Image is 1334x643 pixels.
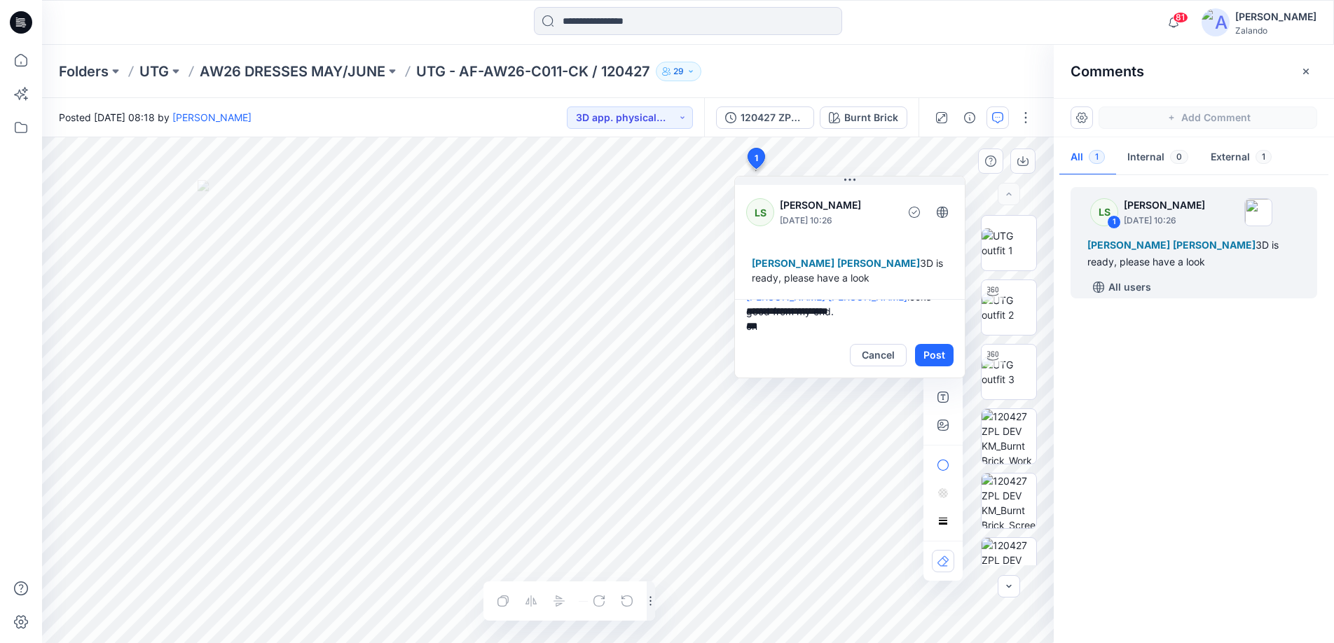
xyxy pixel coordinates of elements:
[915,344,954,366] button: Post
[958,106,981,129] button: Details
[1099,106,1317,129] button: Add Comment
[1116,140,1199,176] button: Internal
[673,64,684,79] p: 29
[1087,237,1300,270] div: 3D is ready, please have a look
[780,197,894,214] p: [PERSON_NAME]
[1199,140,1283,176] button: External
[746,198,774,226] div: LS
[982,538,1036,593] img: 120427 ZPL DEV KM_Burnt Brick_Screenshot 2025-09-05 101429
[1173,12,1188,23] span: 81
[746,250,954,291] div: 3D is ready, please have a look
[837,257,920,269] span: [PERSON_NAME]
[850,344,907,366] button: Cancel
[1071,63,1144,80] h2: Comments
[1107,215,1121,229] div: 1
[820,106,907,129] button: Burnt Brick
[656,62,701,81] button: 29
[1170,150,1188,164] span: 0
[1059,140,1116,176] button: All
[139,62,169,81] a: UTG
[59,62,109,81] a: Folders
[1202,8,1230,36] img: avatar
[1087,239,1170,251] span: [PERSON_NAME]
[982,409,1036,464] img: 120427 ZPL DEV KM_Burnt Brick_Workmanship illustrations - 120427
[1235,25,1316,36] div: Zalando
[982,357,1036,387] img: UTG outfit 3
[844,110,898,125] div: Burnt Brick
[982,293,1036,322] img: UTG outfit 2
[752,257,834,269] span: [PERSON_NAME]
[59,110,252,125] span: Posted [DATE] 08:18 by
[200,62,385,81] a: AW26 DRESSES MAY/JUNE
[741,110,805,125] div: 120427 ZPL DEV KM
[1087,276,1157,298] button: All users
[1089,150,1105,164] span: 1
[1108,279,1151,296] p: All users
[1235,8,1316,25] div: [PERSON_NAME]
[755,152,758,165] span: 1
[982,228,1036,258] img: UTG outfit 1
[716,106,814,129] button: 120427 ZPL DEV KM
[172,111,252,123] a: [PERSON_NAME]
[780,214,894,228] p: [DATE] 10:26
[982,473,1036,528] img: 120427 ZPL DEV KM_Burnt Brick_Screenshot 2025-09-05 103400
[1124,197,1205,214] p: [PERSON_NAME]
[1090,198,1118,226] div: LS
[1173,239,1256,251] span: [PERSON_NAME]
[416,62,650,81] p: UTG - AF-AW26-C011-CK / 120427
[1256,150,1272,164] span: 1
[1124,214,1205,228] p: [DATE] 10:26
